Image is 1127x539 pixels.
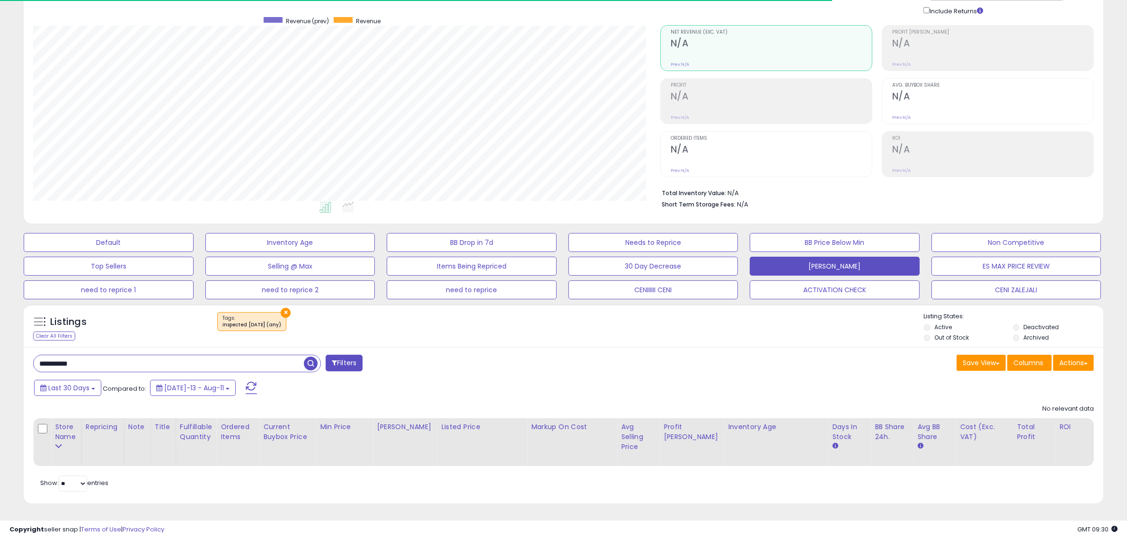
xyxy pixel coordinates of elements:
[750,257,920,276] button: [PERSON_NAME]
[671,83,872,88] span: Profit
[326,355,363,371] button: Filters
[662,189,726,197] b: Total Inventory Value:
[892,38,1093,51] h2: N/A
[568,233,738,252] button: Needs to Reprice
[917,442,923,450] small: Avg BB Share.
[892,83,1093,88] span: Avg. Buybox Share
[150,380,236,396] button: [DATE]-13 - Aug-11
[222,314,281,329] span: Tags :
[664,422,720,442] div: Profit [PERSON_NAME]
[377,422,433,432] div: [PERSON_NAME]
[1077,525,1118,534] span: 2025-09-11 09:30 GMT
[1024,333,1049,341] label: Archived
[286,17,329,25] span: Revenue (prev)
[960,422,1009,442] div: Cost (Exc. VAT)
[671,168,689,173] small: Prev: N/A
[281,308,291,318] button: ×
[320,422,369,432] div: Min Price
[934,323,952,331] label: Active
[81,525,121,534] a: Terms of Use
[387,280,557,299] button: need to reprice
[662,200,736,208] b: Short Term Storage Fees:
[892,144,1093,157] h2: N/A
[892,30,1093,35] span: Profit [PERSON_NAME]
[875,422,909,442] div: BB Share 24h.
[934,333,969,341] label: Out of Stock
[662,187,1087,198] li: N/A
[568,257,738,276] button: 30 Day Decrease
[892,115,911,120] small: Prev: N/A
[50,315,87,329] h5: Listings
[221,422,255,442] div: Ordered Items
[932,257,1101,276] button: ES MAX PRICE REVIEW
[750,233,920,252] button: BB Price Below Min
[957,355,1006,371] button: Save View
[1024,323,1059,331] label: Deactivated
[671,62,689,67] small: Prev: N/A
[671,115,689,120] small: Prev: N/A
[916,5,994,16] div: Include Returns
[34,380,101,396] button: Last 30 Days
[728,422,824,432] div: Inventory Age
[671,144,872,157] h2: N/A
[621,422,656,452] div: Avg Selling Price
[222,322,281,328] div: inspected [DATE] (any)
[55,422,78,442] div: Store Name
[24,280,194,299] button: need to reprice 1
[892,136,1093,141] span: ROI
[9,525,44,534] strong: Copyright
[180,422,213,442] div: Fulfillable Quantity
[832,422,867,442] div: Days In Stock
[1013,358,1043,368] span: Columns
[205,280,375,299] button: need to reprice 2
[86,422,120,432] div: Repricing
[205,257,375,276] button: Selling @ Max
[932,233,1101,252] button: Non Competitive
[1042,404,1094,413] div: No relevant data
[892,62,911,67] small: Prev: N/A
[48,383,89,393] span: Last 30 Days
[356,17,381,25] span: Revenue
[892,168,911,173] small: Prev: N/A
[671,38,872,51] h2: N/A
[123,525,164,534] a: Privacy Policy
[205,233,375,252] button: Inventory Age
[33,332,75,341] div: Clear All Filters
[155,422,172,432] div: Title
[387,257,557,276] button: Items Being Repriced
[40,478,108,487] span: Show: entries
[917,422,952,442] div: Avg BB Share
[1007,355,1052,371] button: Columns
[24,257,194,276] button: Top Sellers
[24,233,194,252] button: Default
[671,30,872,35] span: Net Revenue (Exc. VAT)
[164,383,224,393] span: [DATE]-13 - Aug-11
[441,422,523,432] div: Listed Price
[750,280,920,299] button: ACTIVATION CHECK
[832,442,838,450] small: Days In Stock.
[9,525,164,534] div: seller snap | |
[737,200,748,209] span: N/A
[527,418,617,466] th: The percentage added to the cost of goods (COGS) that forms the calculator for Min & Max prices.
[568,280,738,299] button: CENIIIIII CENI
[932,280,1101,299] button: CENI ZALEJALI
[103,384,146,393] span: Compared to:
[924,312,1103,321] p: Listing States:
[1053,355,1094,371] button: Actions
[387,233,557,252] button: BB Drop in 7d
[1059,422,1094,432] div: ROI
[671,136,872,141] span: Ordered Items
[531,422,613,432] div: Markup on Cost
[1017,422,1051,442] div: Total Profit
[128,422,147,432] div: Note
[263,422,312,442] div: Current Buybox Price
[671,91,872,104] h2: N/A
[892,91,1093,104] h2: N/A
